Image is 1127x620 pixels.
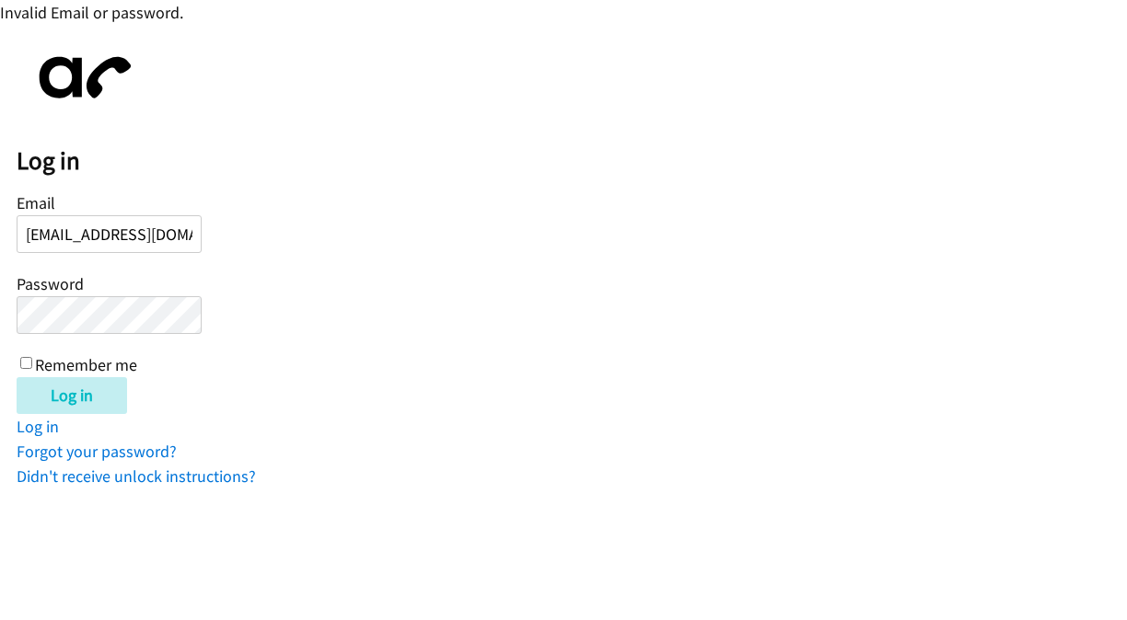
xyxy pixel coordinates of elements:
label: Remember me [35,354,137,375]
h2: Log in [17,145,1127,177]
input: Log in [17,377,127,414]
label: Password [17,273,84,294]
label: Email [17,192,55,213]
a: Didn't receive unlock instructions? [17,465,256,487]
a: Log in [17,416,59,437]
img: aphone-8a226864a2ddd6a5e75d1ebefc011f4aa8f32683c2d82f3fb0802fe031f96514.svg [17,41,145,114]
a: Forgot your password? [17,441,177,462]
